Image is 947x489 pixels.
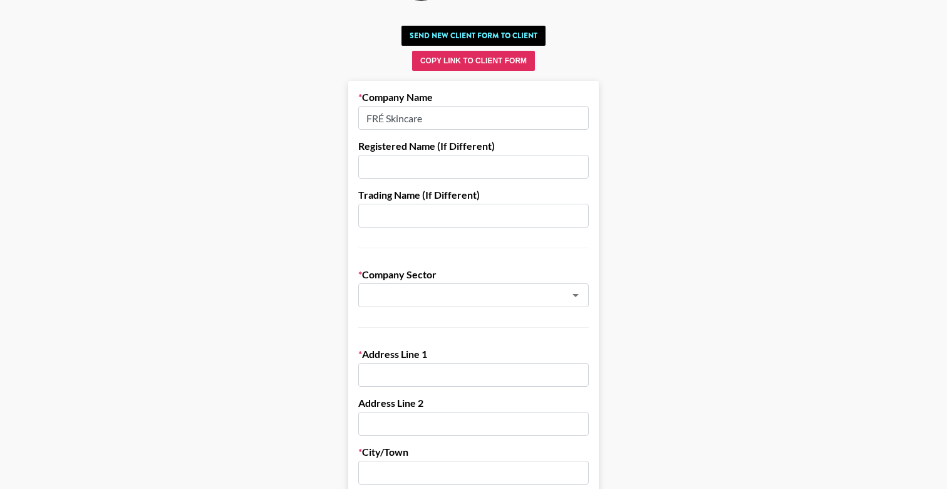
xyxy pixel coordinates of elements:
button: Send New Client Form to Client [401,26,546,46]
label: Registered Name (If Different) [358,140,589,152]
button: Open [567,287,584,304]
label: Trading Name (If Different) [358,189,589,201]
label: Address Line 1 [358,348,589,360]
button: Copy Link to Client Form [412,51,535,71]
label: Address Line 2 [358,397,589,409]
label: City/Town [358,446,589,458]
label: Company Sector [358,268,589,281]
label: Company Name [358,91,589,103]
